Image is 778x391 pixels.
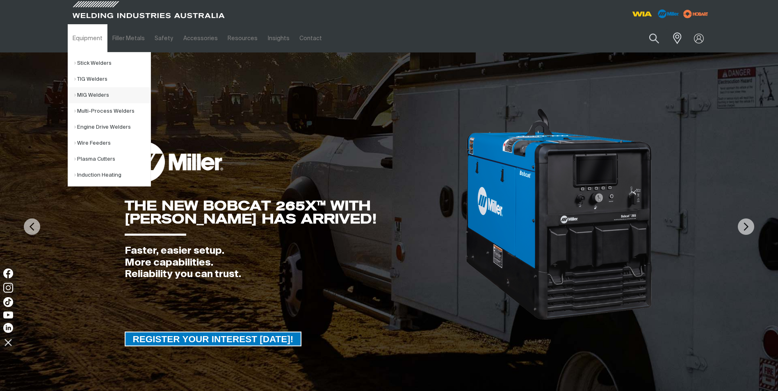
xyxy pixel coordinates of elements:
[125,245,465,280] div: Faster, easier setup. More capabilities. Reliability you can trust.
[3,323,13,333] img: LinkedIn
[107,24,150,52] a: Filler Metals
[178,24,223,52] a: Accessories
[74,167,151,183] a: Induction Heating
[74,55,151,71] a: Stick Welders
[74,151,151,167] a: Plasma Cutters
[74,87,151,103] a: MIG Welders
[125,332,302,346] a: REGISTER YOUR INTEREST TODAY!
[74,71,151,87] a: TIG Welders
[3,268,13,278] img: Facebook
[1,335,15,349] img: hide socials
[125,332,301,346] span: REGISTER YOUR INTEREST [DATE]!
[3,283,13,293] img: Instagram
[150,24,178,52] a: Safety
[262,24,294,52] a: Insights
[681,8,711,20] img: miller
[223,24,262,52] a: Resources
[294,24,327,52] a: Contact
[738,218,754,235] img: NextArrow
[24,218,40,235] img: PrevArrow
[630,29,668,48] input: Product name or item number...
[68,24,550,52] nav: Main
[74,119,151,135] a: Engine Drive Welders
[68,24,107,52] a: Equipment
[74,103,151,119] a: Multi-Process Welders
[3,297,13,307] img: TikTok
[3,311,13,318] img: YouTube
[68,52,151,186] ul: Equipment Submenu
[640,29,668,48] button: Search products
[125,199,465,225] div: THE NEW BOBCAT 265X™ WITH [PERSON_NAME] HAS ARRIVED!
[74,135,151,151] a: Wire Feeders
